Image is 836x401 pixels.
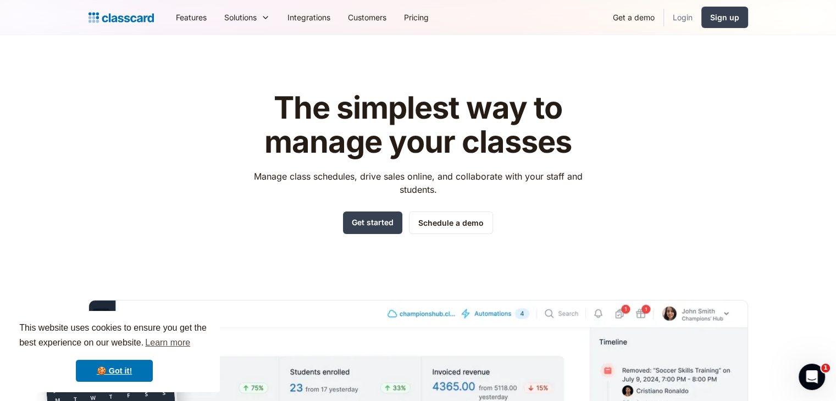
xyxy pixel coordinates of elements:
[88,10,154,25] a: Logo
[339,5,395,30] a: Customers
[215,5,279,30] div: Solutions
[243,91,593,159] h1: The simplest way to manage your classes
[799,364,825,390] iframe: Intercom live chat
[395,5,438,30] a: Pricing
[167,5,215,30] a: Features
[343,211,402,234] a: Get started
[664,5,701,30] a: Login
[279,5,339,30] a: Integrations
[710,12,739,23] div: Sign up
[243,170,593,196] p: Manage class schedules, drive sales online, and collaborate with your staff and students.
[76,360,153,382] a: dismiss cookie message
[409,211,493,234] a: Schedule a demo
[143,335,192,351] a: learn more about cookies
[19,321,209,351] span: This website uses cookies to ensure you get the best experience on our website.
[821,364,830,372] span: 1
[604,5,663,30] a: Get a demo
[224,12,257,23] div: Solutions
[701,7,748,28] a: Sign up
[9,311,220,392] div: cookieconsent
